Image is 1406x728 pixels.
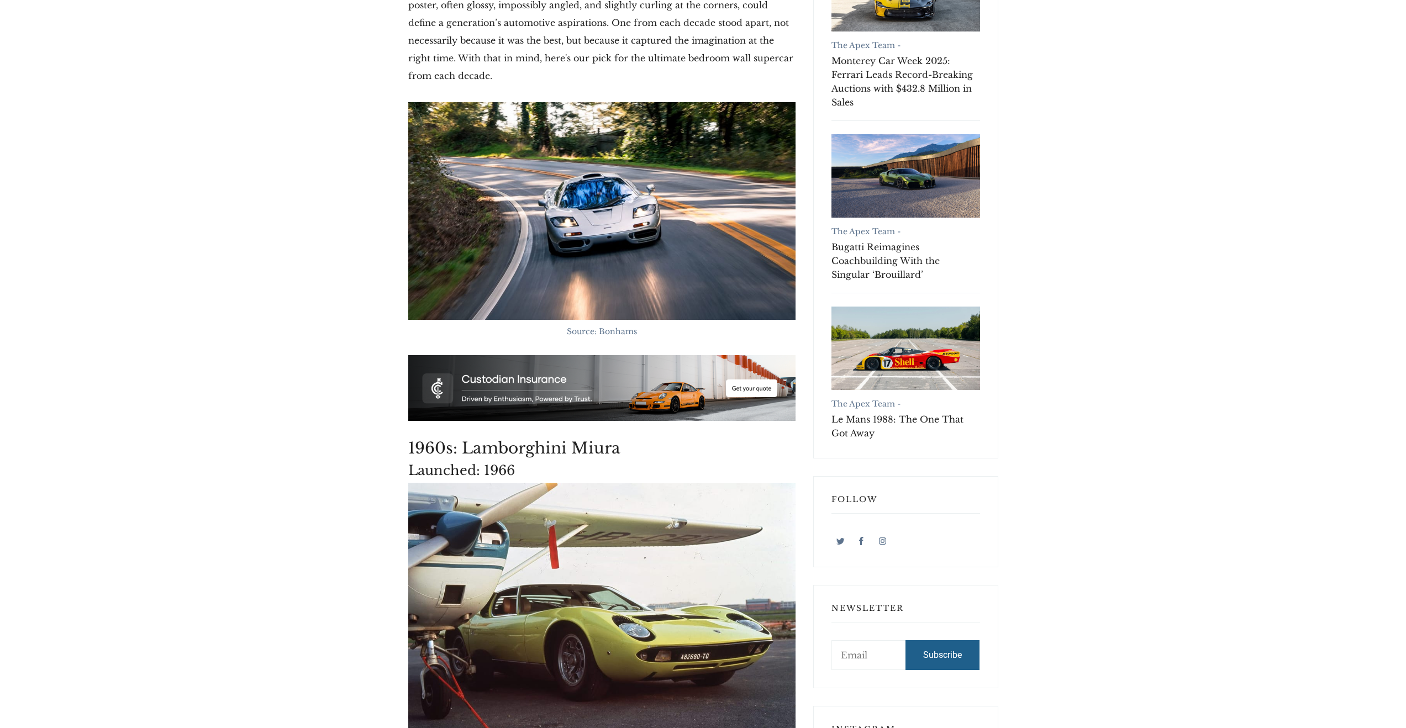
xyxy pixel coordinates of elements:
[831,54,980,109] a: Monterey Car Week 2025: Ferrari Leads Record-Breaking Auctions with $432.8 Million in Sales
[873,531,892,549] a: Instagram
[831,413,980,440] a: Le Mans 1988: The One That Got Away
[567,326,637,336] span: Source: Bonhams
[852,531,871,549] a: Facebook
[831,134,980,218] a: Bugatti Reimagines Coachbuilding With the Singular ‘Brouillard’
[831,494,980,514] h3: Follow
[831,240,980,282] a: Bugatti Reimagines Coachbuilding With the Singular ‘Brouillard’
[905,640,980,670] button: Subscribe
[831,640,906,670] input: Email
[831,531,850,549] a: Twitter
[408,439,796,458] h2: 1960s: Lamborghini Miura
[408,462,796,478] h3: Launched: 1966
[831,399,901,409] a: The Apex Team -
[831,40,901,50] a: The Apex Team -
[831,226,901,236] a: The Apex Team -
[831,307,980,390] a: Le Mans 1988: The One That Got Away
[831,603,980,623] h3: Newsletter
